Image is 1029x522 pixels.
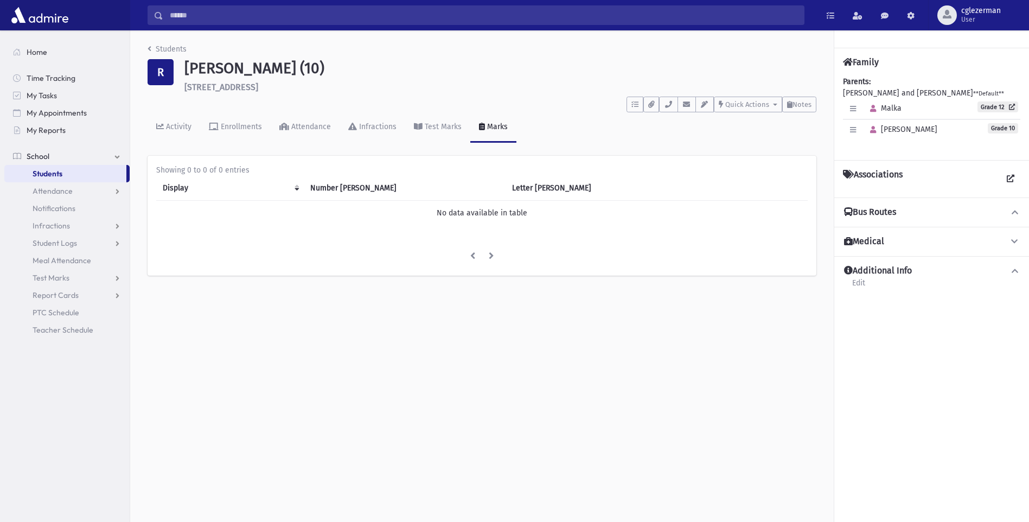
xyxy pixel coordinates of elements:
th: Number Mark [304,176,506,201]
a: School [4,148,130,165]
input: Search [163,5,804,25]
span: [PERSON_NAME] [865,125,937,134]
span: My Tasks [27,91,57,100]
div: Marks [485,122,508,131]
span: Quick Actions [725,100,769,109]
span: Notes [792,100,811,109]
a: Teacher Schedule [4,321,130,339]
a: Attendance [271,112,340,143]
div: [PERSON_NAME] and [PERSON_NAME] [843,76,1020,151]
a: Grade 12 [977,101,1018,112]
a: My Reports [4,122,130,139]
div: Activity [164,122,191,131]
div: R [148,59,174,85]
a: Test Marks [4,269,130,287]
h4: Family [843,57,879,67]
span: Test Marks [33,273,69,283]
span: Student Logs [33,238,77,248]
h4: Associations [843,169,903,189]
span: My Reports [27,125,66,135]
a: Report Cards [4,287,130,304]
div: Enrollments [219,122,262,131]
div: Attendance [289,122,331,131]
a: Edit [852,277,866,296]
a: My Appointments [4,104,130,122]
button: Notes [782,97,816,112]
nav: breadcrumb [148,43,187,59]
th: Display [156,176,304,201]
span: My Appointments [27,108,87,118]
span: Meal Attendance [33,256,91,265]
a: My Tasks [4,87,130,104]
a: Notifications [4,200,130,217]
h4: Additional Info [844,265,912,277]
span: cglezerman [961,7,1001,15]
span: User [961,15,1001,24]
a: Test Marks [405,112,470,143]
h4: Medical [844,236,884,247]
a: Students [148,44,187,54]
span: Report Cards [33,290,79,300]
th: Letter Mark [506,176,680,201]
img: AdmirePro [9,4,71,26]
button: Medical [843,236,1020,247]
h1: [PERSON_NAME] (10) [184,59,816,78]
a: Meal Attendance [4,252,130,269]
a: Students [4,165,126,182]
span: School [27,151,49,161]
a: Marks [470,112,516,143]
td: No data available in table [156,200,808,225]
h4: Bus Routes [844,207,896,218]
span: Students [33,169,62,179]
a: PTC Schedule [4,304,130,321]
h6: [STREET_ADDRESS] [184,82,816,92]
a: Attendance [4,182,130,200]
span: Teacher Schedule [33,325,93,335]
span: Infractions [33,221,70,231]
div: Infractions [357,122,397,131]
a: View all Associations [1001,169,1020,189]
a: Activity [148,112,200,143]
a: Time Tracking [4,69,130,87]
div: Test Marks [423,122,462,131]
a: Student Logs [4,234,130,252]
a: Enrollments [200,112,271,143]
span: Attendance [33,186,73,196]
span: Grade 10 [988,123,1018,133]
button: Bus Routes [843,207,1020,218]
span: Notifications [33,203,75,213]
a: Home [4,43,130,61]
span: Malka [865,104,902,113]
b: Parents: [843,77,871,86]
span: PTC Schedule [33,308,79,317]
button: Additional Info [843,265,1020,277]
a: Infractions [340,112,405,143]
div: Showing 0 to 0 of 0 entries [156,164,808,176]
button: Quick Actions [714,97,782,112]
span: Time Tracking [27,73,75,83]
span: Home [27,47,47,57]
a: Infractions [4,217,130,234]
